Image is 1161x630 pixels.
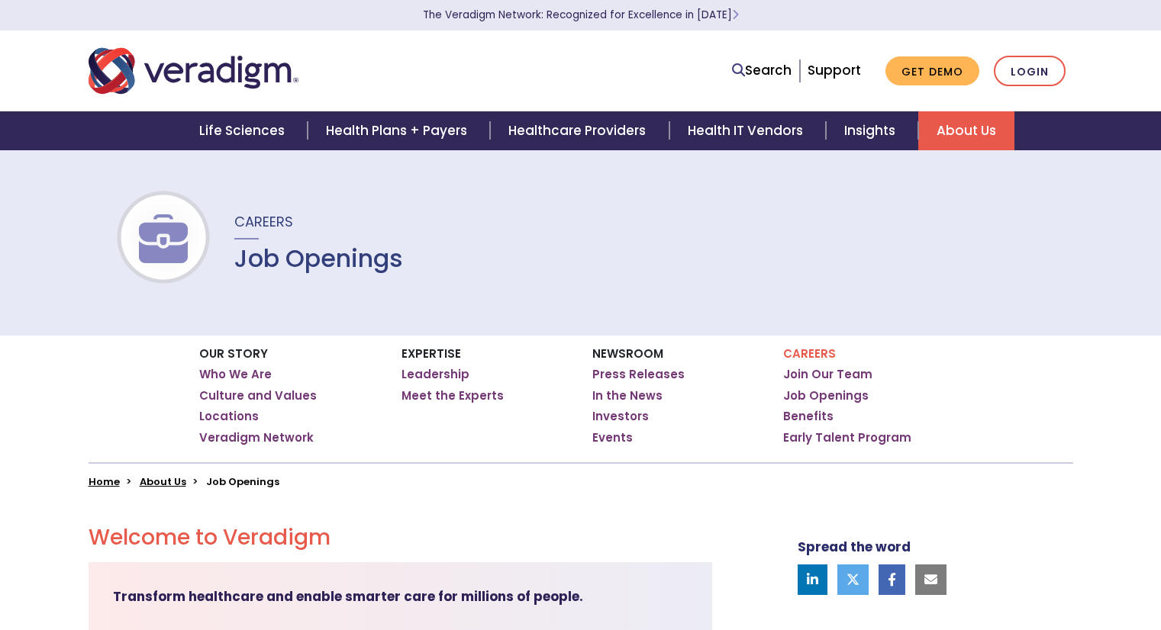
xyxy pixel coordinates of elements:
h1: Job Openings [234,244,403,273]
a: Events [592,430,633,445]
a: Culture and Values [199,388,317,403]
a: Healthcare Providers [490,111,669,150]
a: Home [89,474,120,489]
a: In the News [592,388,663,403]
a: Locations [199,409,259,424]
a: Early Talent Program [783,430,911,445]
strong: Transform healthcare and enable smarter care for millions of people. [113,587,583,606]
a: Leadership [402,367,469,382]
a: About Us [918,111,1014,150]
a: Join Our Team [783,367,872,382]
strong: Spread the word [798,538,911,556]
h2: Welcome to Veradigm [89,525,712,551]
a: Investors [592,409,649,424]
a: Life Sciences [181,111,308,150]
a: Get Demo [885,56,979,86]
a: Search [732,60,792,81]
a: Health IT Vendors [669,111,826,150]
span: Learn More [732,8,739,22]
a: Insights [826,111,918,150]
a: Benefits [783,409,834,424]
a: About Us [140,474,186,489]
span: Careers [234,212,293,231]
a: Login [994,56,1066,87]
a: Health Plans + Payers [308,111,490,150]
a: Veradigm Network [199,430,314,445]
a: The Veradigm Network: Recognized for Excellence in [DATE]Learn More [423,8,739,22]
a: Who We Are [199,367,272,382]
a: Support [808,61,861,79]
a: Job Openings [783,388,869,403]
a: Meet the Experts [402,388,504,403]
img: Veradigm logo [89,46,298,96]
a: Press Releases [592,367,685,382]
